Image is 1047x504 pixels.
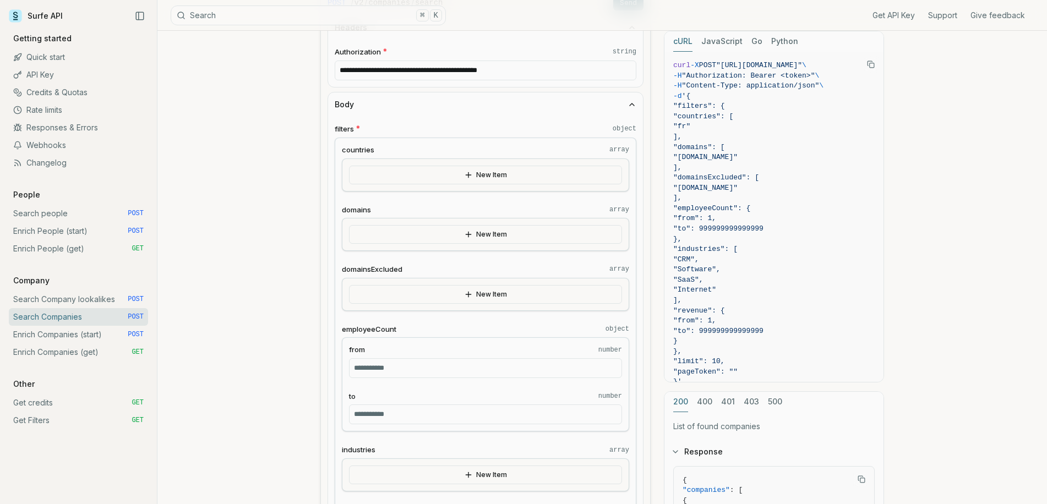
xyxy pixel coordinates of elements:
span: POST [128,295,144,304]
span: ], [673,163,682,172]
button: 500 [768,392,782,412]
span: -H [673,72,682,80]
p: Company [9,275,54,286]
span: \ [815,72,819,80]
button: Response [664,437,884,466]
span: from [349,344,365,355]
span: POST [128,330,144,339]
p: People [9,189,45,200]
span: }' [673,377,682,386]
button: Body [328,92,643,117]
span: GET [132,244,144,253]
code: number [598,392,622,401]
span: "filters": { [673,102,725,110]
span: "from": 1, [673,214,716,222]
button: Collapse Sidebar [132,8,148,24]
span: "[URL][DOMAIN_NAME]" [716,61,802,69]
a: Responses & Errors [9,119,148,136]
a: Rate limits [9,101,148,119]
span: POST [128,227,144,235]
span: ], [673,133,682,141]
span: -H [673,81,682,90]
span: domains [342,205,371,215]
p: List of found companies [673,421,875,432]
code: array [609,205,629,214]
span: { [683,476,687,484]
span: GET [132,348,144,357]
span: "companies" [683,486,730,494]
button: Copy Text [853,471,870,487]
span: "fr" [673,122,690,130]
a: Search people POST [9,205,148,222]
code: array [609,145,629,154]
span: GET [132,398,144,407]
code: object [606,325,629,333]
button: Python [771,31,798,52]
span: "pageToken": "" [673,368,738,376]
span: ], [673,194,682,202]
button: New Item [349,465,622,484]
code: number [598,346,622,354]
button: JavaScript [701,31,743,52]
button: 200 [673,392,688,412]
span: employeeCount [342,324,396,335]
a: Webhooks [9,136,148,154]
span: "Authorization: Bearer <token>" [682,72,815,80]
a: Surfe API [9,8,63,24]
span: POST [128,209,144,218]
a: Changelog [9,154,148,172]
span: "SaaS", [673,276,704,284]
code: object [613,124,636,133]
span: "industries": [ [673,245,738,253]
kbd: ⌘ [416,9,428,21]
a: Support [928,10,957,21]
button: 401 [721,392,735,412]
button: 403 [744,392,759,412]
button: New Item [349,285,622,304]
a: Get Filters GET [9,412,148,429]
button: New Item [349,225,622,244]
span: POST [128,313,144,321]
span: ], [673,296,682,304]
span: "domains": [ [673,143,725,151]
span: : [ [730,486,743,494]
a: Give feedback [970,10,1025,21]
a: Get credits GET [9,394,148,412]
code: string [613,47,636,56]
a: Credits & Quotas [9,84,148,101]
kbd: K [430,9,442,21]
button: Search⌘K [171,6,446,25]
span: -X [690,61,699,69]
span: "Internet" [673,286,716,294]
a: Quick start [9,48,148,66]
span: GET [132,416,144,425]
span: "to": 999999999999999 [673,327,764,335]
span: "Content-Type: application/json" [682,81,820,90]
span: "from": 1, [673,316,716,325]
code: array [609,446,629,454]
span: } [673,337,678,345]
span: "employeeCount": { [673,204,750,212]
span: "[DOMAIN_NAME]" [673,184,738,192]
span: "Software", [673,265,721,273]
button: Go [751,31,762,52]
a: Search Company lookalikes POST [9,291,148,308]
a: Enrich Companies (start) POST [9,326,148,343]
a: Search Companies POST [9,308,148,326]
span: countries [342,145,374,155]
a: API Key [9,66,148,84]
span: "CRM", [673,255,699,264]
span: industries [342,445,375,455]
button: cURL [673,31,692,52]
code: array [609,265,629,273]
span: }, [673,347,682,355]
span: \ [802,61,806,69]
a: Enrich Companies (get) GET [9,343,148,361]
span: '{ [682,92,691,100]
a: Enrich People (start) POST [9,222,148,240]
span: Authorization [335,47,381,57]
span: \ [819,81,824,90]
span: to [349,391,356,402]
button: Copy Text [863,56,879,73]
span: "[DOMAIN_NAME]" [673,153,738,161]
